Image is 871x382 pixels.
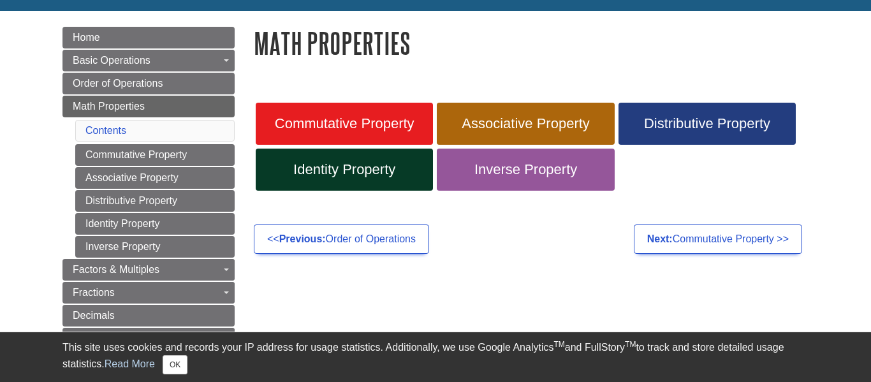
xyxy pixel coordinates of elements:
a: Percents [62,328,235,349]
a: Contents [85,125,126,136]
span: Math Properties [73,101,145,112]
a: Identity Property [75,213,235,235]
a: Distributive Property [75,190,235,212]
a: Inverse Property [75,236,235,258]
span: Distributive Property [628,115,786,132]
a: Factors & Multiples [62,259,235,281]
a: Commutative Property [75,144,235,166]
a: Commutative Property [256,103,433,145]
a: Inverse Property [437,149,614,191]
span: Decimals [73,310,115,321]
span: Home [73,32,100,43]
span: Associative Property [446,115,604,132]
div: This site uses cookies and records your IP address for usage statistics. Additionally, we use Goo... [62,340,809,374]
span: Fractions [73,287,115,298]
a: Next:Commutative Property >> [634,224,802,254]
h1: Math Properties [254,27,809,59]
a: Basic Operations [62,50,235,71]
button: Close [163,355,187,374]
sup: TM [625,340,636,349]
strong: Next: [647,233,673,244]
a: <<Previous:Order of Operations [254,224,429,254]
span: Identity Property [265,161,423,178]
a: Associative Property [437,103,614,145]
span: Factors & Multiples [73,264,159,275]
a: Order of Operations [62,73,235,94]
strong: Previous: [279,233,326,244]
a: Decimals [62,305,235,327]
span: Basic Operations [73,55,150,66]
a: Associative Property [75,167,235,189]
a: Read More [105,358,155,369]
a: Home [62,27,235,48]
a: Distributive Property [618,103,796,145]
span: Inverse Property [446,161,604,178]
a: Fractions [62,282,235,304]
span: Commutative Property [265,115,423,132]
a: Math Properties [62,96,235,117]
span: Order of Operations [73,78,163,89]
a: Identity Property [256,149,433,191]
sup: TM [553,340,564,349]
